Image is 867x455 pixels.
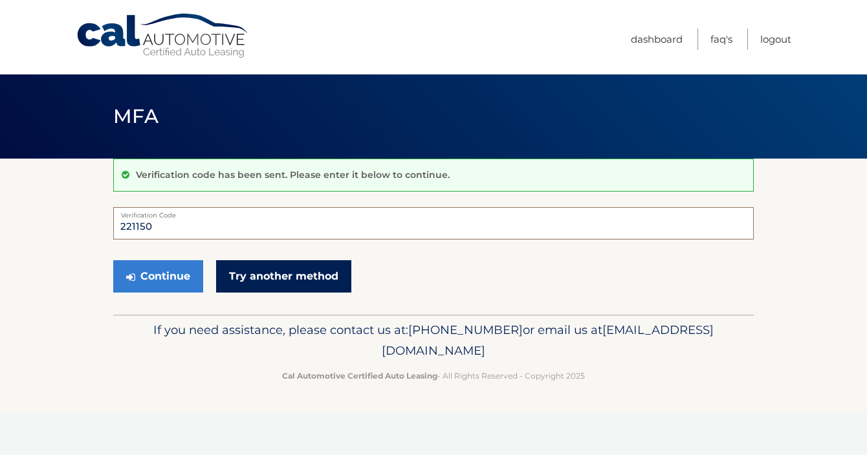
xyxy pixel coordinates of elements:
[122,369,745,383] p: - All Rights Reserved - Copyright 2025
[113,207,754,239] input: Verification Code
[631,28,683,50] a: Dashboard
[710,28,732,50] a: FAQ's
[113,104,159,128] span: MFA
[282,371,437,381] strong: Cal Automotive Certified Auto Leasing
[113,207,754,217] label: Verification Code
[760,28,791,50] a: Logout
[122,320,745,361] p: If you need assistance, please contact us at: or email us at
[408,322,523,337] span: [PHONE_NUMBER]
[76,13,250,59] a: Cal Automotive
[216,260,351,293] a: Try another method
[113,260,203,293] button: Continue
[136,169,450,181] p: Verification code has been sent. Please enter it below to continue.
[382,322,714,358] span: [EMAIL_ADDRESS][DOMAIN_NAME]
